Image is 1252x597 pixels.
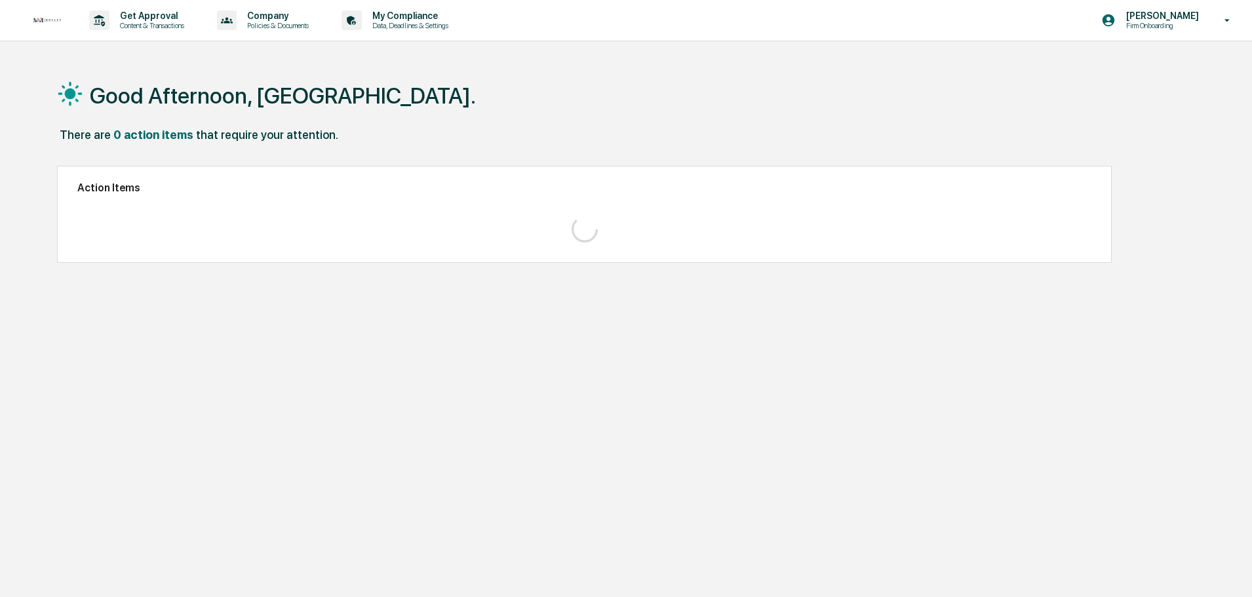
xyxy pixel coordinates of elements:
p: Content & Transactions [109,21,191,30]
div: that require your attention. [196,128,338,142]
h2: Action Items [77,182,1091,194]
div: There are [60,128,111,142]
p: My Compliance [362,10,455,21]
div: 0 action items [113,128,193,142]
p: [PERSON_NAME] [1116,10,1205,21]
p: Get Approval [109,10,191,21]
p: Policies & Documents [237,21,315,30]
p: Company [237,10,315,21]
p: Firm Onboarding [1116,21,1205,30]
p: Data, Deadlines & Settings [362,21,455,30]
img: logo [31,16,63,25]
h1: Good Afternoon, [GEOGRAPHIC_DATA]. [90,83,476,109]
